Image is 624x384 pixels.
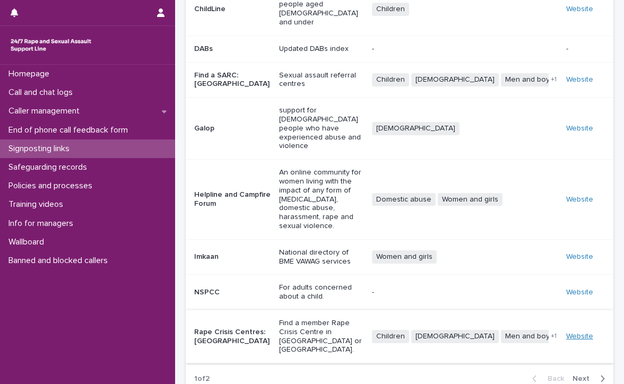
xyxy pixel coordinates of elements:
[372,3,409,16] span: Children
[194,288,271,297] p: NSPCC
[551,333,557,339] span: + 1
[501,73,558,86] span: Men and boys
[194,190,271,208] p: Helpline and Campfire Forum
[4,69,58,79] p: Homepage
[566,289,593,296] a: Website
[186,36,613,62] tr: DABsUpdated DABs index---
[372,45,558,54] p: -
[279,283,363,301] p: For adults concerned about a child.
[186,275,613,310] tr: NSPCCFor adults concerned about a child.-Website
[566,42,570,54] p: -
[4,144,78,154] p: Signposting links
[566,5,593,13] a: Website
[279,45,363,54] p: Updated DABs index
[568,374,613,383] button: Next
[279,319,363,354] p: Find a member Rape Crisis Centre in [GEOGRAPHIC_DATA] or [GEOGRAPHIC_DATA].
[573,375,596,382] span: Next
[501,330,558,343] span: Men and boys
[194,5,271,14] p: ChildLine
[4,181,101,191] p: Policies and processes
[4,162,96,172] p: Safeguarding records
[372,193,436,206] span: Domestic abuse
[4,237,53,247] p: Wallboard
[279,106,363,151] p: support for [DEMOGRAPHIC_DATA] people who have experienced abuse and violence
[279,71,363,89] p: Sexual assault referral centres
[194,71,271,89] p: Find a SARC: [GEOGRAPHIC_DATA]
[8,34,93,56] img: rhQMoQhaT3yELyF149Cw
[4,199,72,210] p: Training videos
[566,333,593,340] a: Website
[4,256,116,266] p: Banned and blocked callers
[279,168,363,231] p: An online community for women living with the impact of any form of [MEDICAL_DATA], domestic abus...
[186,62,613,98] tr: Find a SARC: [GEOGRAPHIC_DATA]Sexual assault referral centresChildren[DEMOGRAPHIC_DATA]Men and bo...
[566,196,593,203] a: Website
[566,253,593,260] a: Website
[541,375,564,382] span: Back
[279,248,363,266] p: National directory of BME VAWAG services
[411,330,499,343] span: [DEMOGRAPHIC_DATA]
[372,288,558,297] p: -
[372,250,437,264] span: Women and girls
[186,160,613,240] tr: Helpline and Campfire ForumAn online community for women living with the impact of any form of [M...
[438,193,502,206] span: Women and girls
[411,73,499,86] span: [DEMOGRAPHIC_DATA]
[194,124,271,133] p: Galop
[566,76,593,83] a: Website
[372,122,460,135] span: [DEMOGRAPHIC_DATA]
[524,374,568,383] button: Back
[4,106,88,116] p: Caller management
[4,125,136,135] p: End of phone call feedback form
[186,239,613,275] tr: ImkaanNational directory of BME VAWAG servicesWomen and girlsWebsite
[372,73,409,86] span: Children
[194,328,271,346] p: Rape Crisis Centres: [GEOGRAPHIC_DATA]
[4,88,81,98] p: Call and chat logs
[372,330,409,343] span: Children
[194,45,271,54] p: DABs
[194,252,271,261] p: Imkaan
[186,310,613,363] tr: Rape Crisis Centres: [GEOGRAPHIC_DATA]Find a member Rape Crisis Centre in [GEOGRAPHIC_DATA] or [G...
[4,219,82,229] p: Info for managers
[566,125,593,132] a: Website
[186,98,613,160] tr: Galopsupport for [DEMOGRAPHIC_DATA] people who have experienced abuse and violence[DEMOGRAPHIC_DA...
[551,76,557,83] span: + 1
